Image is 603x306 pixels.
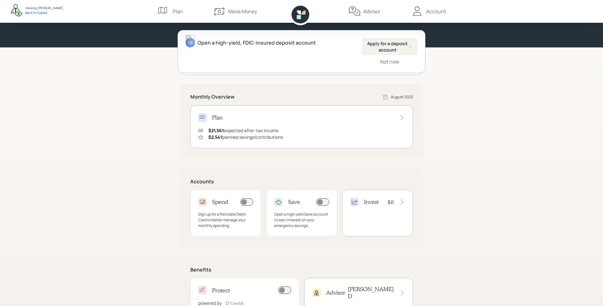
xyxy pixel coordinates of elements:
[173,8,183,15] div: Plan
[380,58,399,65] div: Not now
[288,199,300,205] h4: Save
[228,8,257,15] div: Move Money
[25,6,63,10] div: Viewing: [PERSON_NAME]
[25,10,63,15] div: Back to Copilot
[212,114,223,121] h4: Plan
[190,267,413,273] h5: Benefits
[198,211,253,229] div: Sign up for a Retirable Debit Card to better manage your monthly spending.
[274,211,329,229] div: Open a high yield Save account to earn interest on your emergency savings.
[367,40,412,53] div: Apply for a deposit account
[212,199,228,205] h4: Spend
[391,94,413,100] div: August 2025
[212,287,230,294] h4: Protect
[363,8,380,15] div: Advisor
[362,38,418,55] button: Apply for a deposit account
[426,8,446,15] div: Account
[185,35,195,47] img: james-distasi-headshot.png
[326,289,345,296] h4: Advisor
[208,127,224,133] span: $21,561
[208,134,222,140] span: $2,541
[208,127,279,134] div: expected after-tax income
[387,199,394,205] h4: $0
[190,179,413,185] h5: Accounts
[190,94,235,100] h5: Monthly Overview
[348,286,394,299] h4: [PERSON_NAME] D
[364,199,379,205] h4: Invest
[208,134,283,140] div: planned savings/contributions
[198,39,316,46] div: Open a high-yield, FDIC-insured deposit account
